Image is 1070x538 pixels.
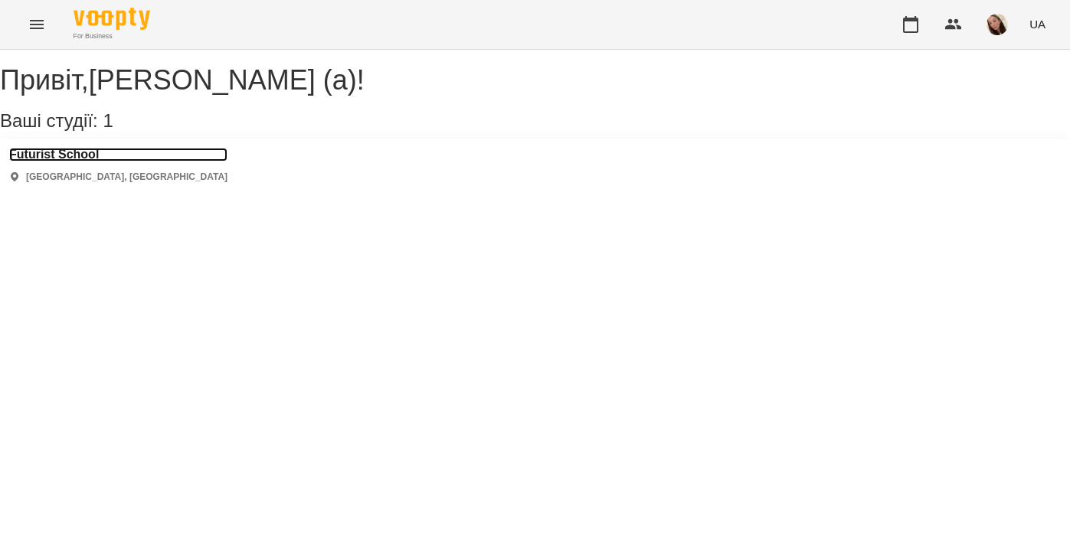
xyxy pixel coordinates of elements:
[987,14,1008,35] img: 8e00ca0478d43912be51e9823101c125.jpg
[9,148,227,161] a: Futurist School
[74,8,150,30] img: Voopty Logo
[26,171,227,184] p: [GEOGRAPHIC_DATA], [GEOGRAPHIC_DATA]
[74,31,150,41] span: For Business
[1023,10,1052,38] button: UA
[18,6,55,43] button: Menu
[103,110,113,131] span: 1
[1029,16,1045,32] span: UA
